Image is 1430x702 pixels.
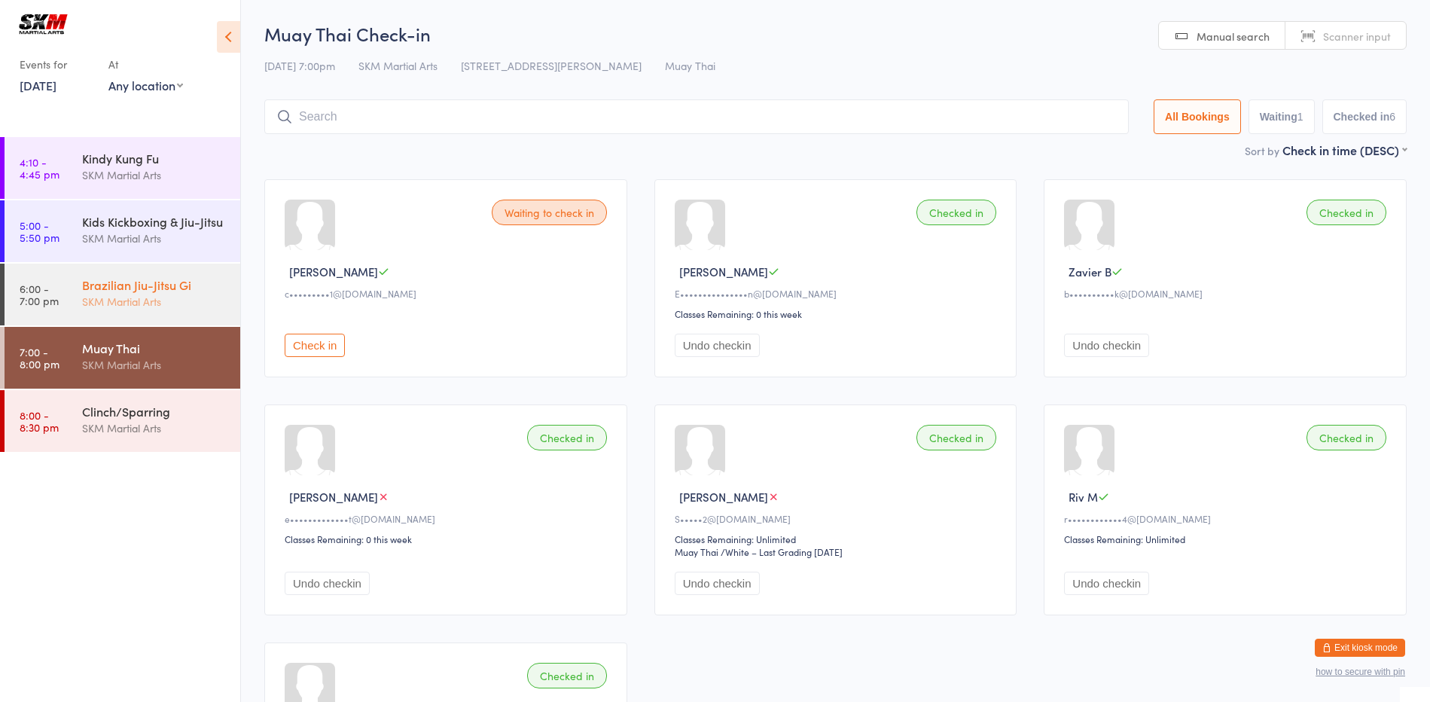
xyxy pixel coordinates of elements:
a: 8:00 -8:30 pmClinch/SparringSKM Martial Arts [5,390,240,452]
div: SKM Martial Arts [82,420,227,437]
a: 6:00 -7:00 pmBrazilian Jiu-Jitsu GiSKM Martial Arts [5,264,240,325]
div: Muay Thai [675,545,718,558]
div: 6 [1389,111,1395,123]
span: Zavier B [1069,264,1111,279]
time: 5:00 - 5:50 pm [20,219,59,243]
span: Muay Thai [665,58,715,73]
span: [PERSON_NAME] [289,489,378,505]
button: Undo checkin [1064,572,1149,595]
span: SKM Martial Arts [358,58,438,73]
span: Riv M [1069,489,1098,505]
span: [STREET_ADDRESS][PERSON_NAME] [461,58,642,73]
h2: Muay Thai Check-in [264,21,1407,46]
time: 6:00 - 7:00 pm [20,282,59,307]
div: Kids Kickboxing & Jiu-Jitsu [82,213,227,230]
div: Checked in [916,425,996,450]
a: 4:10 -4:45 pmKindy Kung FuSKM Martial Arts [5,137,240,199]
button: Checked in6 [1322,99,1407,134]
div: Classes Remaining: Unlimited [675,533,1002,545]
time: 8:00 - 8:30 pm [20,409,59,433]
div: Checked in [527,425,607,450]
button: Undo checkin [285,572,370,595]
div: E•••••••••••••••n@[DOMAIN_NAME] [675,287,1002,300]
div: Events for [20,52,93,77]
a: 5:00 -5:50 pmKids Kickboxing & Jiu-JitsuSKM Martial Arts [5,200,240,262]
span: [PERSON_NAME] [679,489,768,505]
button: Undo checkin [675,334,760,357]
div: Kindy Kung Fu [82,150,227,166]
button: Waiting1 [1249,99,1315,134]
div: Classes Remaining: 0 this week [285,533,611,545]
img: SKM Martial Arts [15,11,72,37]
button: how to secure with pin [1316,667,1405,677]
div: SKM Martial Arts [82,230,227,247]
button: Exit kiosk mode [1315,639,1405,657]
div: c•••••••••1@[DOMAIN_NAME] [285,287,611,300]
div: SKM Martial Arts [82,166,227,184]
div: Checked in [1307,425,1386,450]
div: Clinch/Sparring [82,403,227,420]
button: Undo checkin [675,572,760,595]
div: SKM Martial Arts [82,293,227,310]
span: Scanner input [1323,29,1391,44]
time: 7:00 - 8:00 pm [20,346,59,370]
div: e•••••••••••••t@[DOMAIN_NAME] [285,512,611,525]
div: Waiting to check in [492,200,607,225]
div: Classes Remaining: 0 this week [675,307,1002,320]
span: [PERSON_NAME] [289,264,378,279]
a: 7:00 -8:00 pmMuay ThaiSKM Martial Arts [5,327,240,389]
div: Checked in [916,200,996,225]
div: Brazilian Jiu-Jitsu Gi [82,276,227,293]
div: SKM Martial Arts [82,356,227,374]
div: S•••••2@[DOMAIN_NAME] [675,512,1002,525]
button: Undo checkin [1064,334,1149,357]
button: All Bookings [1154,99,1241,134]
div: r••••••••••••4@[DOMAIN_NAME] [1064,512,1391,525]
div: Checked in [1307,200,1386,225]
div: 1 [1297,111,1303,123]
time: 4:10 - 4:45 pm [20,156,59,180]
label: Sort by [1245,143,1279,158]
div: Muay Thai [82,340,227,356]
div: Classes Remaining: Unlimited [1064,533,1391,545]
button: Check in [285,334,345,357]
div: At [108,52,183,77]
div: Checked in [527,663,607,688]
span: [DATE] 7:00pm [264,58,335,73]
span: Manual search [1197,29,1270,44]
div: Any location [108,77,183,93]
div: Check in time (DESC) [1282,142,1407,158]
span: [PERSON_NAME] [679,264,768,279]
input: Search [264,99,1129,134]
span: / White – Last Grading [DATE] [721,545,843,558]
a: [DATE] [20,77,56,93]
div: b••••••••••k@[DOMAIN_NAME] [1064,287,1391,300]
